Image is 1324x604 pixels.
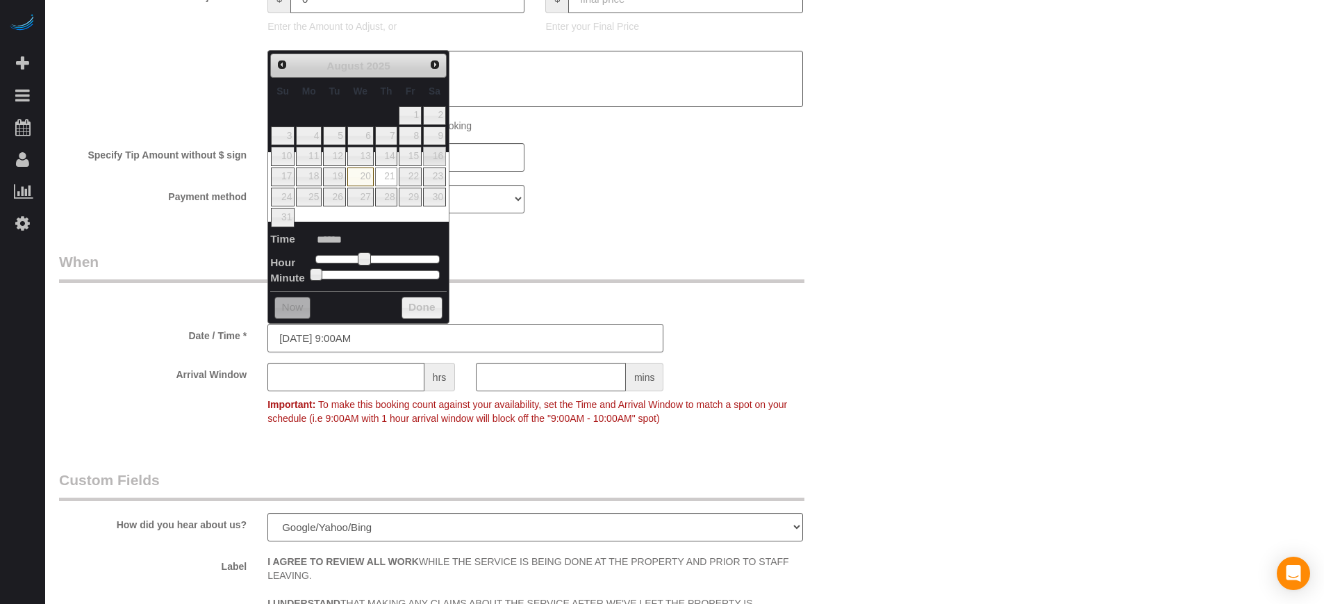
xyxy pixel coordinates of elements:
a: 12 [323,147,345,165]
a: 21 [375,168,398,186]
img: Automaid Logo [8,14,36,33]
label: Date / Time * [49,324,257,343]
a: 9 [423,126,446,145]
a: 24 [271,188,295,206]
a: 5 [323,126,345,145]
a: 31 [271,208,295,227]
span: Sunday [276,85,289,97]
span: To make this booking count against your availability, set the Time and Arrival Window to match a ... [267,399,787,424]
strong: Important: [267,399,315,410]
a: 6 [347,126,374,145]
a: 1 [399,106,421,125]
a: 28 [375,188,398,206]
a: 29 [399,188,421,206]
label: How did you hear about us? [49,513,257,532]
a: 13 [347,147,374,165]
a: 18 [296,168,322,186]
span: Friday [406,85,415,97]
a: 30 [423,188,446,206]
a: 26 [323,188,345,206]
span: 2025 [367,60,390,72]
label: Payment method [49,185,257,204]
legend: Custom Fields [59,470,804,501]
a: Next [425,56,445,75]
label: Specify Tip Amount without $ sign [49,143,257,162]
span: Prev [276,59,288,70]
button: Done [402,297,442,319]
a: 2 [423,106,446,125]
a: 23 [423,168,446,186]
a: 27 [347,188,374,206]
a: 8 [399,126,421,145]
a: 20 [347,168,374,186]
span: hrs [424,363,455,391]
a: Prev [272,56,292,75]
p: Enter the Amount to Adjust, or [267,19,524,33]
span: Saturday [429,85,440,97]
dt: Hour [270,255,295,272]
span: Thursday [381,85,392,97]
a: 25 [296,188,322,206]
a: 17 [271,168,295,186]
a: 7 [375,126,398,145]
strong: I AGREE TO REVIEW ALL WORK [267,556,419,567]
label: Arrival Window [49,363,257,382]
a: 3 [271,126,295,145]
span: mins [626,363,664,391]
label: Label [49,555,257,573]
legend: When [59,252,804,283]
span: Tuesday [329,85,340,97]
input: MM/DD/YYYY HH:MM [267,324,663,352]
a: 16 [423,147,446,165]
a: 11 [296,147,322,165]
a: 15 [399,147,421,165]
a: 22 [399,168,421,186]
a: 4 [296,126,322,145]
span: Wednesday [353,85,367,97]
a: 14 [375,147,398,165]
button: Now [274,297,310,319]
a: 10 [271,147,295,165]
dt: Minute [270,270,305,288]
p: Enter your Final Price [545,19,802,33]
dt: Time [270,231,295,249]
div: Open Intercom Messenger [1277,557,1310,590]
span: Next [429,59,440,70]
a: 19 [323,168,345,186]
span: August [326,60,363,72]
span: Monday [302,85,316,97]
